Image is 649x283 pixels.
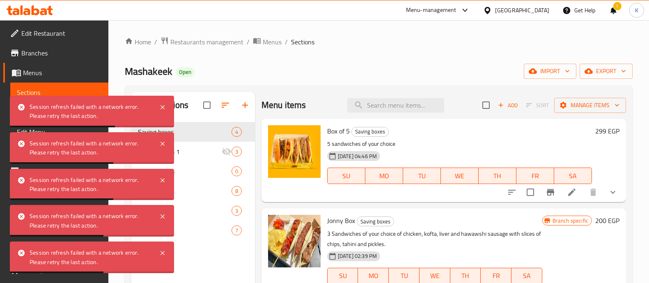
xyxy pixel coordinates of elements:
[232,128,241,136] span: 4
[549,217,592,225] span: Branch specific
[131,142,255,161] div: Saving Boxes 13
[347,98,444,113] input: search
[161,37,243,47] a: Restaurants management
[30,139,151,157] div: Session refresh failed with a network error. Please retry the last action.
[335,152,380,160] span: [DATE] 04:46 PM
[232,207,241,215] span: 3
[232,186,242,196] div: items
[327,125,350,137] span: Box of 5
[403,168,441,184] button: TU
[131,181,255,201] div: Sandwiches8
[10,122,108,142] a: Edit Menu
[406,170,438,182] span: TU
[125,37,633,47] nav: breadcrumb
[484,270,508,282] span: FR
[423,270,447,282] span: WE
[327,214,355,227] span: Jonny Box
[530,66,570,76] span: import
[21,48,102,58] span: Branches
[441,168,479,184] button: WE
[138,127,232,137] span: Saving boxes
[406,5,456,15] div: Menu-management
[357,216,394,226] div: Saving boxes
[502,182,522,202] button: sort-choices
[232,187,241,195] span: 8
[222,147,232,156] svg: Inactive section
[138,206,232,216] div: Meals
[635,6,638,15] span: K
[30,175,151,194] div: Session refresh failed with a network error. Please retry the last action.
[138,225,232,235] span: Side Items
[357,217,394,226] span: Saving boxes
[30,102,151,121] div: Session refresh failed with a network error. Please retry the last action.
[561,100,619,110] span: Manage items
[131,161,255,181] div: Saving Boxes0
[3,221,108,240] a: Upsell
[3,63,108,83] a: Menus
[10,83,108,102] a: Sections
[138,186,232,196] span: Sandwiches
[365,168,403,184] button: MO
[392,270,416,282] span: TU
[603,182,623,202] button: show more
[125,37,151,47] a: Home
[524,64,576,79] button: import
[521,99,554,112] span: Select section first
[232,227,241,235] span: 7
[3,142,108,161] a: Choice Groups
[232,168,241,175] span: 0
[176,67,195,77] div: Open
[335,252,380,260] span: [DATE] 02:39 PM
[232,127,242,137] div: items
[3,23,108,43] a: Edit Restaurant
[520,170,551,182] span: FR
[369,170,400,182] span: MO
[554,168,592,184] button: SA
[454,270,478,282] span: TH
[17,87,102,97] span: Sections
[580,64,633,79] button: export
[327,168,365,184] button: SU
[554,98,626,113] button: Manage items
[21,265,102,275] span: Grocery Checklist
[198,97,216,114] span: Select all sections
[261,99,306,111] h2: Menu items
[482,170,513,182] span: TH
[263,37,282,47] span: Menus
[232,206,242,216] div: items
[125,62,172,81] span: Mashakeek
[497,101,519,110] span: Add
[138,166,232,176] span: Saving Boxes
[232,148,241,156] span: 3
[232,166,242,176] div: items
[327,139,592,149] p: 5 sandwiches of your choice
[522,184,539,201] span: Select to update
[516,168,554,184] button: FR
[138,147,222,156] span: Saving Boxes 1
[3,201,108,221] a: Menu disclaimer
[131,119,255,244] nav: Menu sections
[21,166,102,176] span: Coupons
[3,43,108,63] a: Branches
[285,37,288,47] li: /
[352,127,388,136] span: Saving boxes
[268,125,321,178] img: Box of 5
[170,37,243,47] span: Restaurants management
[216,95,235,115] span: Sort sections
[154,37,157,47] li: /
[444,170,475,182] span: WE
[21,28,102,38] span: Edit Restaurant
[268,215,321,267] img: Jonny Box
[131,221,255,240] div: Side Items7
[23,68,102,78] span: Menus
[3,260,108,280] a: Grocery Checklist
[515,270,539,282] span: SA
[477,97,495,114] span: Select section
[331,270,355,282] span: SU
[567,187,577,197] a: Edit menu item
[331,170,362,182] span: SU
